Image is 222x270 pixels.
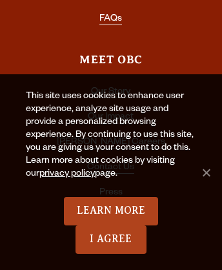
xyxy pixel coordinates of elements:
a: Learn More [64,197,159,225]
a: I Agree [76,225,146,254]
a: privacy policy [39,169,95,180]
span: No [199,166,212,179]
h3: Meet OBC [17,52,205,79]
a: FAQs [99,14,122,25]
div: This site uses cookies to enhance user experience, analyze site usage and provide a personalized ... [26,90,196,197]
